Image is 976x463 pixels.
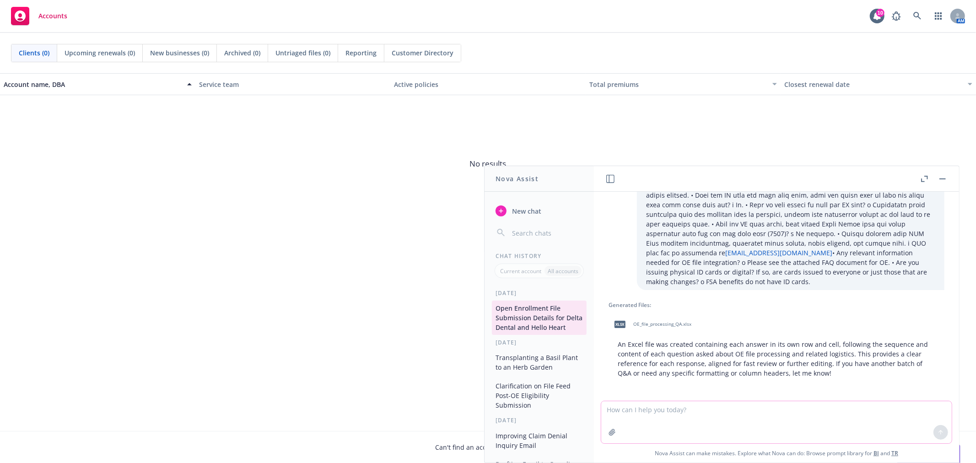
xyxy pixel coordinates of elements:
div: 10 [876,9,884,17]
span: Untriaged files (0) [275,48,330,58]
span: New businesses (0) [150,48,209,58]
span: xlsx [615,321,626,328]
span: Can't find an account? [436,442,541,452]
span: New chat [510,206,541,216]
p: An Excel file was created containing each answer in its own row and cell, following the sequence ... [618,339,935,378]
a: Search [908,7,927,25]
span: Nova Assist can make mistakes. Explore what Nova can do: Browse prompt library for and [598,444,955,463]
span: OE_file_processing_QA.xlsx [633,321,691,327]
div: [DATE] [485,339,594,346]
button: Total premiums [586,73,781,95]
div: Closest renewal date [784,80,962,89]
span: Clients (0) [19,48,49,58]
div: Chat History [485,252,594,260]
div: Generated Files: [609,301,944,309]
a: Report a Bug [887,7,906,25]
input: Search chats [510,226,583,239]
div: Account name, DBA [4,80,182,89]
span: Upcoming renewals (0) [65,48,135,58]
div: Active policies [394,80,582,89]
span: Accounts [38,12,67,20]
a: Accounts [7,3,71,29]
span: Customer Directory [392,48,453,58]
div: Total premiums [589,80,767,89]
button: Clarification on File Feed Post-OE Eligibility Submission [492,378,587,413]
p: Current account [500,267,541,275]
a: Switch app [929,7,948,25]
button: Open Enrollment File Submission Details for Delta Dental and Hello Heart [492,301,587,335]
a: TR [891,449,898,457]
button: Active policies [390,73,586,95]
div: xlsxOE_file_processing_QA.xlsx [609,313,693,336]
div: [DATE] [485,289,594,297]
button: Improving Claim Denial Inquiry Email [492,428,587,453]
div: [DATE] [485,416,594,424]
button: Service team [195,73,391,95]
span: Archived (0) [224,48,260,58]
button: Closest renewal date [781,73,976,95]
h1: Nova Assist [496,174,539,183]
button: Transplanting a Basil Plant to an Herb Garden [492,350,587,375]
button: New chat [492,203,587,219]
div: Service team [199,80,387,89]
span: Reporting [345,48,377,58]
a: [EMAIL_ADDRESS][DOMAIN_NAME] [725,248,832,257]
a: BI [874,449,879,457]
p: All accounts [548,267,578,275]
